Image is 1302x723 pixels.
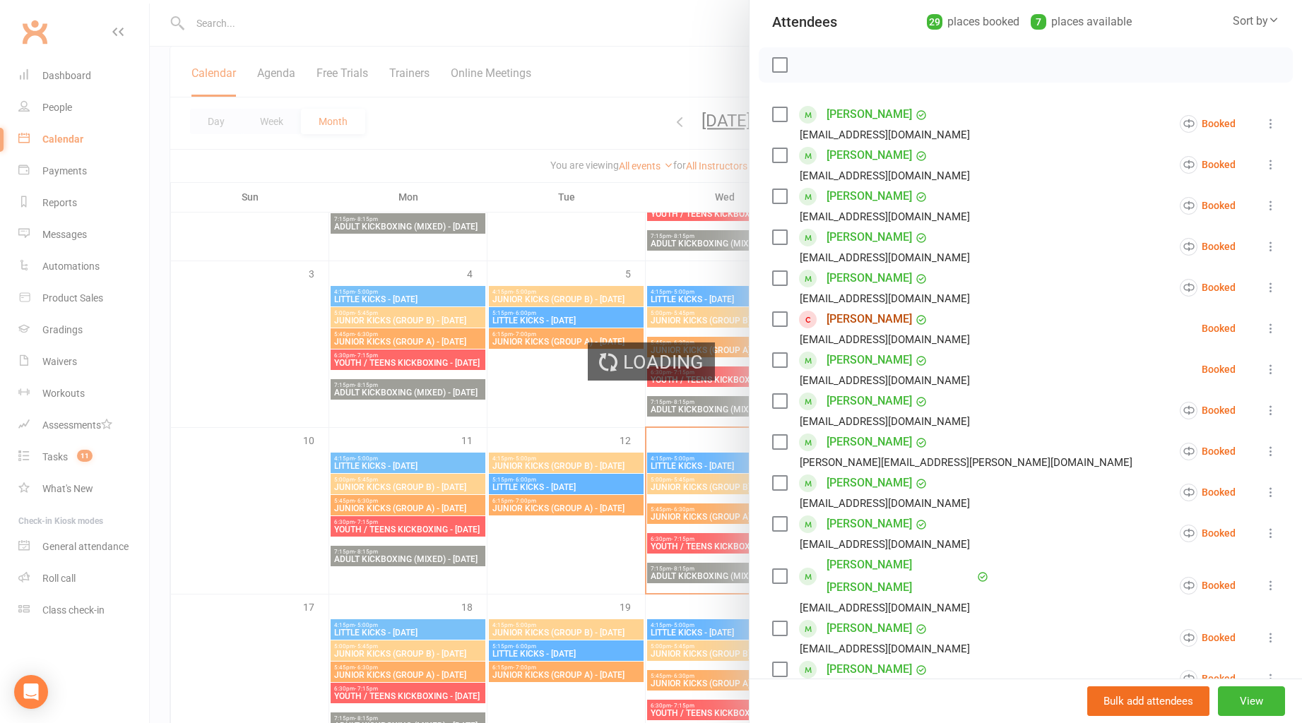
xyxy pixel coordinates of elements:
div: Open Intercom Messenger [14,675,48,709]
div: [EMAIL_ADDRESS][DOMAIN_NAME] [800,126,970,144]
a: [PERSON_NAME] [827,185,912,208]
a: [PERSON_NAME] [827,308,912,330]
div: Booked [1180,238,1236,256]
div: [EMAIL_ADDRESS][DOMAIN_NAME] [800,599,970,617]
a: [PERSON_NAME] [827,431,912,453]
a: [PERSON_NAME] [827,226,912,249]
div: [EMAIL_ADDRESS][DOMAIN_NAME] [800,208,970,226]
div: [EMAIL_ADDRESS][DOMAIN_NAME] [800,330,970,349]
div: 7 [1031,14,1046,30]
a: [PERSON_NAME] [827,144,912,167]
div: Booked [1180,577,1236,594]
div: places available [1031,12,1132,32]
div: [EMAIL_ADDRESS][DOMAIN_NAME] [800,535,970,554]
div: Booked [1180,402,1236,419]
button: Bulk add attendees [1087,686,1209,716]
div: Booked [1180,156,1236,174]
div: [EMAIL_ADDRESS][DOMAIN_NAME] [800,289,970,308]
a: [PERSON_NAME] [827,103,912,126]
div: Booked [1180,629,1236,647]
div: Attendees [772,12,837,32]
a: [PERSON_NAME] [827,617,912,640]
div: Booked [1180,484,1236,501]
div: [EMAIL_ADDRESS][DOMAIN_NAME] [800,249,970,267]
div: Booked [1180,525,1236,542]
div: Booked [1202,364,1236,374]
a: [PERSON_NAME] [PERSON_NAME] [827,554,973,599]
div: [PERSON_NAME][EMAIL_ADDRESS][PERSON_NAME][DOMAIN_NAME] [800,453,1132,472]
div: [EMAIL_ADDRESS][DOMAIN_NAME] [800,494,970,513]
a: [PERSON_NAME] [827,267,912,289]
div: Booked [1202,323,1236,333]
a: [PERSON_NAME] [827,658,912,681]
div: 29 [927,14,942,30]
div: Booked [1180,115,1236,133]
button: View [1218,686,1285,716]
div: [EMAIL_ADDRESS][DOMAIN_NAME] [800,167,970,185]
div: [EMAIL_ADDRESS][DOMAIN_NAME] [800,640,970,658]
div: places booked [927,12,1019,32]
a: [PERSON_NAME] [827,472,912,494]
div: Booked [1180,279,1236,297]
a: [PERSON_NAME] [827,349,912,371]
div: Booked [1180,670,1236,688]
div: Booked [1180,197,1236,215]
div: [EMAIL_ADDRESS][DOMAIN_NAME] [800,412,970,431]
div: Sort by [1233,12,1279,30]
a: [PERSON_NAME] [827,513,912,535]
div: Booked [1180,443,1236,460]
a: [PERSON_NAME] [827,390,912,412]
div: [EMAIL_ADDRESS][DOMAIN_NAME] [800,371,970,390]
